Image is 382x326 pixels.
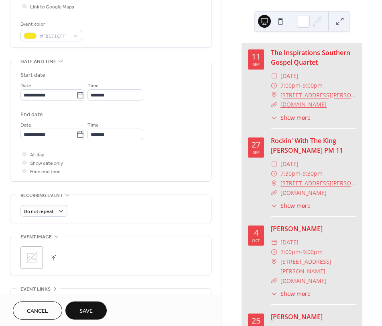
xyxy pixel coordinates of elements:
span: 9:30pm [303,169,323,178]
div: ​ [271,100,277,109]
div: 11 [252,53,260,61]
div: Start date [20,71,45,80]
span: Time [87,121,99,129]
div: ​ [271,159,277,169]
div: 25 [252,317,260,325]
span: [DATE] [280,71,299,81]
div: Event color [20,20,81,29]
span: - [301,81,303,90]
span: [STREET_ADDRESS][PERSON_NAME] [280,257,356,276]
span: 9:00pm [303,247,323,257]
div: 27 [252,141,260,149]
span: Event image [20,233,52,241]
span: [DATE] [280,238,299,247]
div: ​ [271,188,277,198]
span: [DATE] [280,159,299,169]
a: Rockin' With The King [PERSON_NAME] PM 11 [271,136,343,155]
button: Save [65,301,107,320]
div: ​ [271,90,277,100]
a: [DOMAIN_NAME] [280,100,327,108]
div: ​ [271,81,277,90]
span: Show more [280,289,311,298]
button: Cancel [13,301,62,320]
div: ​ [271,169,277,178]
span: 7:00pm [280,81,301,90]
div: Sep [253,150,260,154]
span: Show more [280,113,311,122]
span: Show more [280,201,311,210]
a: [DOMAIN_NAME] [280,189,327,197]
span: Cancel [27,307,48,316]
button: ​Show more [271,113,311,122]
div: Oct [252,238,260,242]
span: 9:00pm [303,81,323,90]
span: Hide end time [30,168,61,176]
span: Save [79,307,93,316]
div: Sep [253,62,260,66]
a: [PERSON_NAME] [271,224,323,233]
span: Time [87,82,99,90]
div: End date [20,111,43,119]
div: ​ [271,289,277,298]
div: ••• [10,289,211,305]
span: All day [30,151,44,159]
span: - [301,169,303,178]
span: Date and time [20,57,56,66]
a: [STREET_ADDRESS][PERSON_NAME] [280,178,356,188]
a: [PERSON_NAME] [271,312,323,321]
span: Date [20,121,31,129]
button: ​Show more [271,289,311,298]
span: #F8E71CFF [40,32,69,41]
div: ​ [271,257,277,267]
span: Link to Google Maps [30,3,74,11]
span: Recurring event [20,191,63,200]
div: ; [20,246,43,269]
a: The Inspirations Southern Gospel Quartet [271,48,350,67]
span: Date [20,82,31,90]
span: 7:00pm [280,247,301,257]
div: ​ [271,178,277,188]
span: 7:30pm [280,169,301,178]
span: Do not repeat [24,207,54,216]
span: - [301,247,303,257]
a: [STREET_ADDRESS][PERSON_NAME] [280,90,356,100]
div: 4 [254,229,258,237]
a: [DOMAIN_NAME] [280,277,327,285]
div: ​ [271,201,277,210]
div: ​ [271,276,277,286]
div: ​ [271,238,277,247]
div: ​ [271,247,277,257]
span: Show date only [30,159,63,168]
button: ​Show more [271,201,311,210]
div: ​ [271,71,277,81]
span: Event links [20,285,51,293]
div: ​ [271,113,277,122]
